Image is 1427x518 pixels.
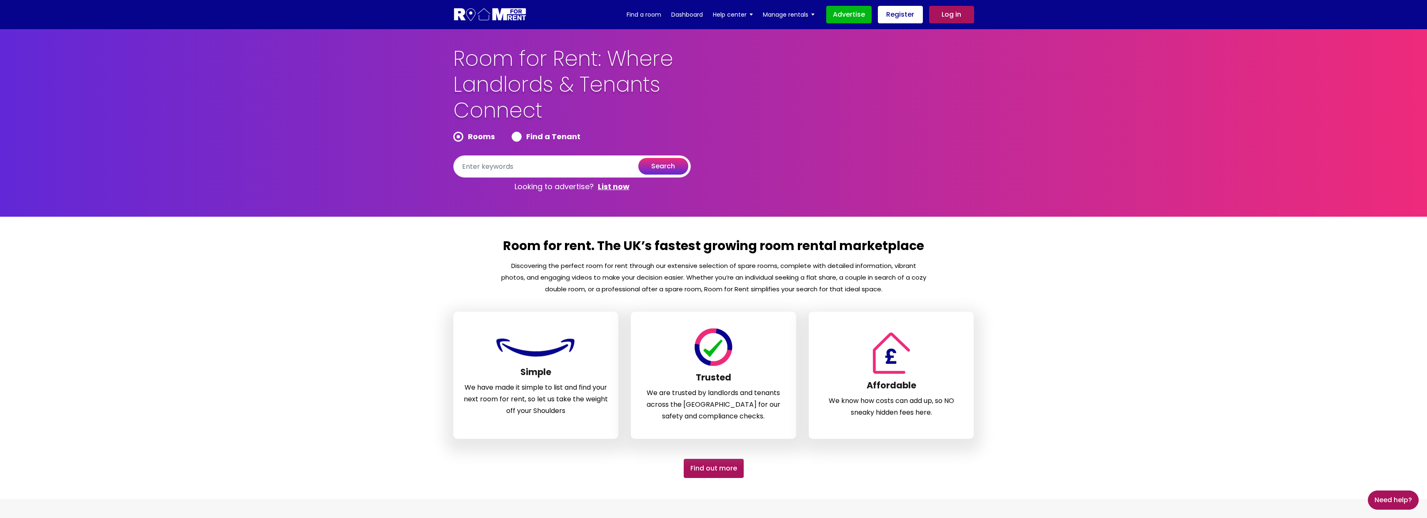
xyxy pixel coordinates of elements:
img: Room For Rent [494,334,577,360]
p: Looking to advertise? [453,178,691,196]
p: We are trusted by landlords and tenants across the [GEOGRAPHIC_DATA] for our safety and complianc... [641,387,786,422]
img: Logo for Room for Rent, featuring a welcoming design with a house icon and modern typography [453,7,527,23]
a: Need Help? [1368,490,1419,510]
p: Discovering the perfect room for rent through our extensive selection of spare rooms, complete wi... [500,260,927,295]
a: Manage rentals [763,8,815,21]
a: Log in [929,6,974,23]
label: Find a Tenant [512,132,580,142]
a: Find a room [627,8,661,21]
img: Room For Rent [869,332,914,374]
a: Help center [713,8,753,21]
h3: Affordable [819,380,964,395]
h3: Trusted [641,372,786,387]
h3: Simple [464,367,608,382]
a: Find out More [684,459,744,478]
img: Room For Rent [693,328,734,366]
a: Dashboard [671,8,703,21]
a: Advertise [826,6,872,23]
p: We know how costs can add up, so NO sneaky hidden fees here. [819,395,964,418]
p: We have made it simple to list and find your next room for rent, so let us take the weight off yo... [464,382,608,417]
label: Rooms [453,132,495,142]
input: Enter keywords [453,155,691,178]
button: search [638,158,688,175]
h2: Room for rent. The UK’s fastest growing room rental marketplace [500,238,927,260]
a: List now [598,182,630,192]
a: Register [878,6,923,23]
h1: Room for Rent: Where Landlords & Tenants Connect [453,46,732,132]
